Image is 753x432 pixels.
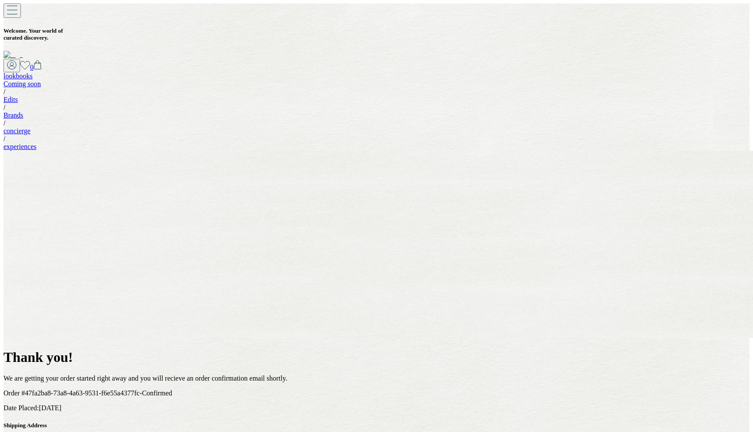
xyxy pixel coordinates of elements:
a: Brands [3,111,23,119]
a: lookbooksComing soon [3,72,750,88]
img: logo [3,51,23,59]
div: / [3,119,750,127]
a: experiences [3,143,37,150]
a: 0 [30,64,41,71]
div: / [3,88,750,96]
h1: Thank you! [3,349,750,365]
a: concierge [3,127,31,135]
p: Order # 47fa2ba8-73a8-4a63-9531-f6e55a4377fc - Confirmed [3,389,750,397]
div: / [3,104,750,111]
div: Coming soon [3,80,750,88]
div: lookbooks [3,72,750,80]
a: Edits [3,96,18,103]
p: Date Placed: [DATE] [3,404,750,412]
p: We are getting your order started right away and you will recieve an order confirmation email sho... [3,375,750,382]
span: 0 [30,64,34,71]
div: / [3,135,750,143]
h5: Welcome . Your world of curated discovery. [3,27,750,41]
h5: Shipping Address [3,422,750,429]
